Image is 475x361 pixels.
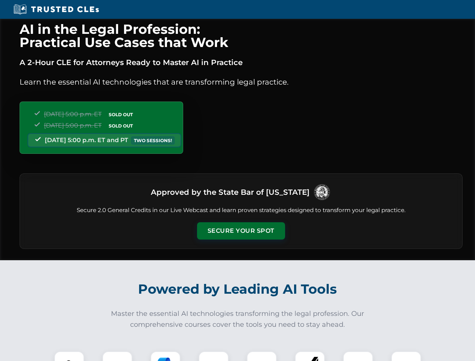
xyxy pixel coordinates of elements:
p: Learn the essential AI technologies that are transforming legal practice. [20,76,463,88]
h3: Approved by the State Bar of [US_STATE] [151,185,310,199]
p: A 2-Hour CLE for Attorneys Ready to Master AI in Practice [20,56,463,68]
span: SOLD OUT [106,122,135,130]
span: SOLD OUT [106,111,135,118]
h1: AI in the Legal Profession: Practical Use Cases that Work [20,23,463,49]
p: Secure 2.0 General Credits in our Live Webcast and learn proven strategies designed to transform ... [29,206,453,215]
span: [DATE] 5:00 p.m. ET [44,122,102,129]
button: Secure Your Spot [197,222,285,240]
img: Logo [313,183,331,202]
span: [DATE] 5:00 p.m. ET [44,111,102,118]
img: Trusted CLEs [11,4,101,15]
h2: Powered by Leading AI Tools [29,276,446,302]
p: Master the essential AI technologies transforming the legal profession. Our comprehensive courses... [106,308,369,330]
